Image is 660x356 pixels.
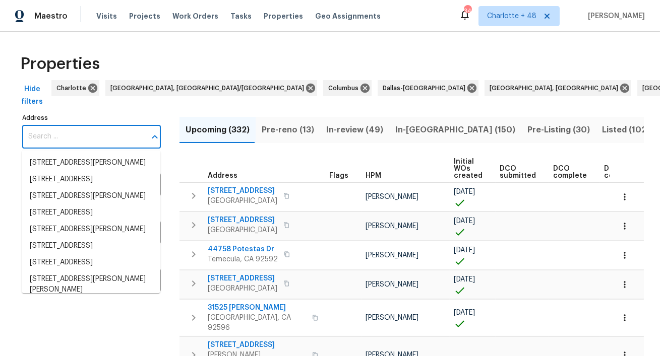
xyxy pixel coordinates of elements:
[208,196,277,206] span: [GEOGRAPHIC_DATA]
[208,244,278,254] span: 44758 Potestas Dr
[264,11,303,21] span: Properties
[208,283,277,294] span: [GEOGRAPHIC_DATA]
[208,186,277,196] span: [STREET_ADDRESS]
[208,172,237,179] span: Address
[366,223,418,230] span: [PERSON_NAME]
[584,11,645,21] span: [PERSON_NAME]
[454,247,475,254] span: [DATE]
[129,11,160,21] span: Projects
[454,276,475,283] span: [DATE]
[96,11,117,21] span: Visits
[500,165,536,179] span: DCO submitted
[366,281,418,288] span: [PERSON_NAME]
[323,80,372,96] div: Columbus
[22,204,160,221] li: [STREET_ADDRESS]
[22,238,160,254] li: [STREET_ADDRESS]
[262,123,314,137] span: Pre-reno (13)
[208,340,306,350] span: [STREET_ADDRESS]
[20,59,100,69] span: Properties
[454,218,475,225] span: [DATE]
[527,123,590,137] span: Pre-Listing (30)
[208,215,277,225] span: [STREET_ADDRESS]
[22,171,160,188] li: [STREET_ADDRESS]
[56,83,90,93] span: Charlotte
[366,252,418,259] span: [PERSON_NAME]
[230,13,252,20] span: Tasks
[110,83,308,93] span: [GEOGRAPHIC_DATA], [GEOGRAPHIC_DATA]/[GEOGRAPHIC_DATA]
[22,254,160,271] li: [STREET_ADDRESS]
[602,123,655,137] span: Listed (1029)
[490,83,622,93] span: [GEOGRAPHIC_DATA], [GEOGRAPHIC_DATA]
[315,11,381,21] span: Geo Assignments
[366,172,381,179] span: HPM
[378,80,478,96] div: Dallas-[GEOGRAPHIC_DATA]
[485,80,631,96] div: [GEOGRAPHIC_DATA], [GEOGRAPHIC_DATA]
[366,193,418,200] span: [PERSON_NAME]
[148,130,162,144] button: Close
[208,225,277,235] span: [GEOGRAPHIC_DATA]
[22,125,146,149] input: Search ...
[105,80,317,96] div: [GEOGRAPHIC_DATA], [GEOGRAPHIC_DATA]/[GEOGRAPHIC_DATA]
[454,158,483,179] span: Initial WOs created
[22,271,160,298] li: [STREET_ADDRESS][PERSON_NAME][PERSON_NAME]
[395,123,515,137] span: In-[GEOGRAPHIC_DATA] (150)
[454,309,475,316] span: [DATE]
[208,254,278,264] span: Temecula, CA 92592
[366,314,418,321] span: [PERSON_NAME]
[22,155,160,171] li: [STREET_ADDRESS][PERSON_NAME]
[383,83,469,93] span: Dallas-[GEOGRAPHIC_DATA]
[186,123,250,137] span: Upcoming (332)
[172,11,218,21] span: Work Orders
[20,83,44,108] span: Hide filters
[51,80,99,96] div: Charlotte
[487,11,536,21] span: Charlotte + 48
[16,80,48,111] button: Hide filters
[22,115,161,121] label: Address
[208,303,306,313] span: 31525 [PERSON_NAME]
[328,83,363,93] span: Columbus
[604,165,638,179] span: D0W complete
[553,165,587,179] span: DCO complete
[454,188,475,195] span: [DATE]
[34,11,68,21] span: Maestro
[329,172,348,179] span: Flags
[22,188,160,204] li: [STREET_ADDRESS][PERSON_NAME]
[208,273,277,283] span: [STREET_ADDRESS]
[326,123,383,137] span: In-review (49)
[22,221,160,238] li: [STREET_ADDRESS][PERSON_NAME]
[464,6,471,16] div: 341
[208,313,306,333] span: [GEOGRAPHIC_DATA], CA 92596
